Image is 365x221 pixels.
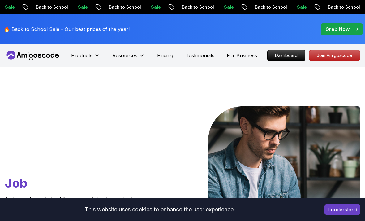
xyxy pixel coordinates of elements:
[227,52,257,59] a: For Business
[66,4,86,10] p: Sale
[157,52,173,59] a: Pricing
[4,25,130,33] p: 🔥 Back to School Sale - Our best prices of the year!
[71,52,100,64] button: Products
[112,52,145,64] button: Resources
[285,4,305,10] p: Sale
[24,4,66,10] p: Back to School
[324,204,360,215] button: Accept cookies
[139,4,159,10] p: Sale
[5,106,147,192] h1: Go From Learning to Hired: Master Java, Spring Boot & Cloud Skills That Get You the
[267,50,305,61] a: Dashboard
[268,50,305,61] p: Dashboard
[71,52,92,59] p: Products
[186,52,214,59] a: Testimonials
[316,4,358,10] p: Back to School
[212,4,232,10] p: Sale
[309,50,360,61] a: Join Amigoscode
[97,4,139,10] p: Back to School
[5,203,315,216] div: This website uses cookies to enhance the user experience.
[170,4,212,10] p: Back to School
[309,50,360,61] p: Join Amigoscode
[5,175,28,191] span: Job
[325,25,350,33] p: Grab Now
[243,4,285,10] p: Back to School
[112,52,137,59] p: Resources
